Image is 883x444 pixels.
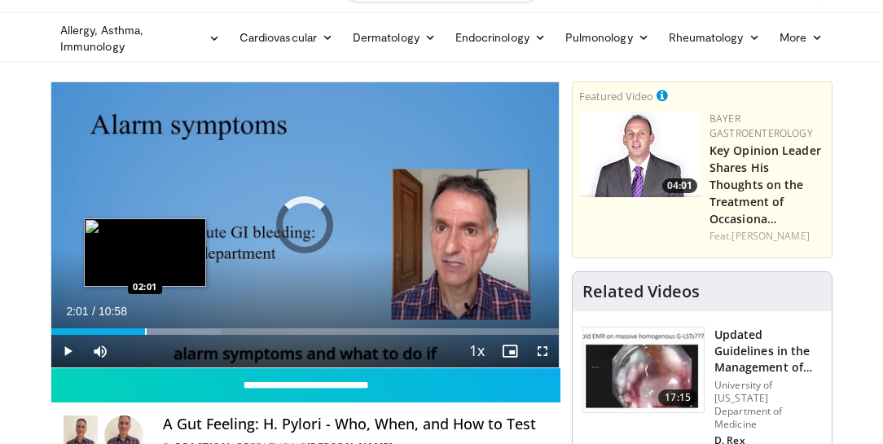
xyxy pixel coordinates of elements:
[731,229,809,243] a: [PERSON_NAME]
[51,328,559,335] div: Progress Bar
[556,21,659,54] a: Pulmonology
[583,328,704,412] img: dfcfcb0d-b871-4e1a-9f0c-9f64970f7dd8.150x105_q85_crop-smart_upscale.jpg
[163,415,547,433] h4: A Gut Feeling: H. Pylori - Who, When, and How to Test
[770,21,832,54] a: More
[343,21,446,54] a: Dermatology
[659,21,770,54] a: Rheumatology
[579,112,701,197] img: 9828b8df-38ad-4333-b93d-bb657251ca89.png.150x105_q85_crop-smart_upscale.png
[84,335,116,367] button: Mute
[51,82,559,367] video-js: Video Player
[66,305,88,318] span: 2:01
[709,112,813,140] a: Bayer Gastroenterology
[92,305,95,318] span: /
[658,389,697,406] span: 17:15
[579,112,701,197] a: 04:01
[230,21,343,54] a: Cardiovascular
[714,379,822,431] p: University of [US_STATE] Department of Medicine
[461,335,494,367] button: Playback Rate
[494,335,526,367] button: Enable picture-in-picture mode
[714,327,822,376] h3: Updated Guidelines in the Management of Large Colon Polyps: Inspecti…
[446,21,556,54] a: Endocrinology
[526,335,559,367] button: Fullscreen
[582,282,700,301] h4: Related Videos
[579,89,653,103] small: Featured Video
[84,218,206,287] img: image.jpeg
[51,335,84,367] button: Play
[662,178,697,193] span: 04:01
[99,305,127,318] span: 10:58
[51,22,230,55] a: Allergy, Asthma, Immunology
[709,229,825,244] div: Feat.
[709,143,821,226] a: Key Opinion Leader Shares His Thoughts on the Treatment of Occasiona…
